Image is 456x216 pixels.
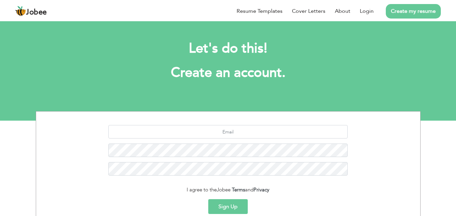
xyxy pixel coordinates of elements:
[217,186,231,193] span: Jobee
[292,7,325,15] a: Cover Letters
[208,199,248,214] button: Sign Up
[108,125,348,138] input: Email
[46,64,410,82] h1: Create an account.
[15,6,47,17] a: Jobee
[237,7,283,15] a: Resume Templates
[232,186,245,193] a: Terms
[41,186,415,194] div: I agree to the and
[15,6,26,17] img: jobee.io
[335,7,350,15] a: About
[253,186,269,193] a: Privacy
[26,9,47,16] span: Jobee
[360,7,374,15] a: Login
[46,40,410,57] h2: Let's do this!
[386,4,441,19] a: Create my resume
